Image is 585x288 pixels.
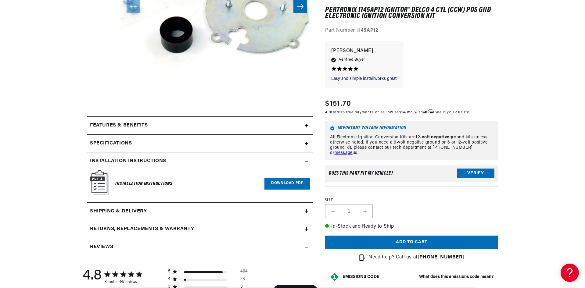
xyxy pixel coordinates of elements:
[330,272,339,282] img: Emissions code
[330,135,493,155] p: All Electronic Ignition Conversion Kits are ground kits unless otherwise noted. If you need a 6-v...
[90,122,148,130] h2: Features & Benefits
[330,126,493,131] h6: Important Voltage Information
[105,280,142,284] div: Based on 447 reviews
[168,276,171,282] div: 4
[264,178,310,190] a: Download PDF
[419,275,493,279] strong: What does this emissions code mean?
[83,268,102,284] div: 4.8
[325,27,498,35] div: Part Number:
[331,76,397,82] p: Easy and simple install,works great.
[325,99,351,110] span: $151.70
[87,117,313,134] summary: Features & Benefits
[240,269,248,276] div: 404
[325,223,498,231] p: In-Stock and Ready to Ship
[87,238,313,256] summary: Reviews
[325,197,498,203] label: QTY
[343,274,493,280] button: EMISSIONS CODEWhat does this emissions code mean?
[357,28,379,33] strong: 1145AP12
[325,7,498,20] h1: PerTronix 1145AP12 Ignitor® Delco 4 cyl (ccw) Pos Gnd Electronic Ignition Conversion Kit
[90,140,132,148] h2: Specifications
[168,276,248,284] div: 4 star by 23 reviews
[240,276,245,284] div: 23
[90,170,109,195] img: Instruction Manual
[90,208,147,215] h2: Shipping & Delivery
[87,135,313,152] summary: Specifications
[339,57,365,63] span: Verified Buyer
[87,220,313,238] summary: Returns, Replacements & Warranty
[415,135,450,140] strong: 12-volt negative
[168,269,171,274] div: 5
[418,255,465,260] a: [PHONE_NUMBER]
[87,152,313,170] summary: Installation instructions
[435,111,469,115] a: See if you qualify - Learn more about Affirm Financing (opens in modal)
[329,171,393,176] div: Does This part fit My vehicle?
[325,110,469,116] p: 4 interest-free payments or as low as /mo with .
[325,236,498,249] button: Add to cart
[168,269,248,276] div: 5 star by 404 reviews
[90,225,194,233] h2: Returns, Replacements & Warranty
[90,243,113,251] h2: Reviews
[399,111,405,115] span: $14
[90,157,166,165] h2: Installation instructions
[115,180,172,188] h6: Installation Instructions
[343,275,379,279] strong: EMISSIONS CODE
[457,169,494,179] button: Verify
[331,47,397,55] p: [PERSON_NAME]
[335,151,353,155] a: message
[368,254,465,262] p: Need help? Call us at
[423,109,434,114] span: Affirm
[87,203,313,220] summary: Shipping & Delivery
